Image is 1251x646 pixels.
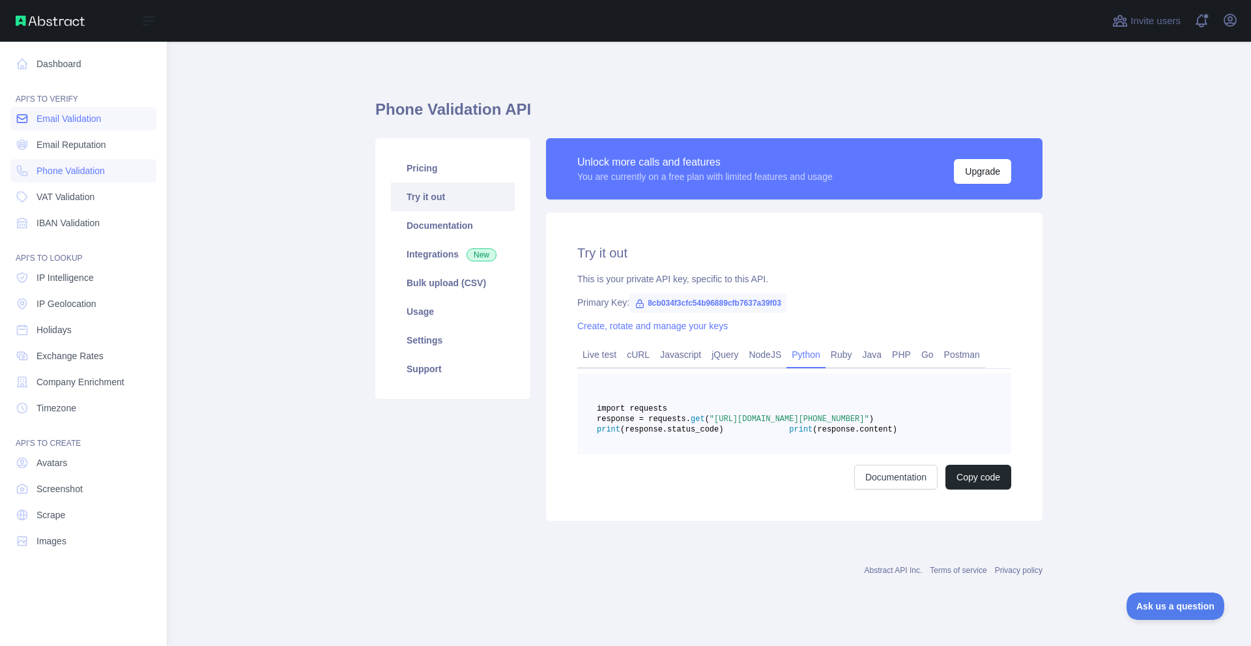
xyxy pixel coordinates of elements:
[1130,14,1181,29] span: Invite users
[467,248,496,261] span: New
[36,456,67,469] span: Avatars
[10,529,156,553] a: Images
[577,344,622,365] a: Live test
[622,344,655,365] a: cURL
[865,566,923,575] a: Abstract API Inc.
[789,425,812,434] span: print
[597,425,620,434] span: print
[36,190,94,203] span: VAT Validation
[705,415,710,424] span: (
[629,293,786,313] span: 8cb034f3cfc54b96889cfb7637a39f03
[391,183,515,211] a: Try it out
[597,415,691,424] span: response = requests.
[36,349,104,362] span: Exchange Rates
[786,344,826,365] a: Python
[1127,593,1225,620] iframe: Toggle Customer Support
[36,271,94,284] span: IP Intelligence
[391,240,515,269] a: Integrations New
[995,566,1042,575] a: Privacy policy
[10,266,156,289] a: IP Intelligence
[36,138,106,151] span: Email Reputation
[10,451,156,475] a: Avatars
[391,269,515,297] a: Bulk upload (CSV)
[939,344,985,365] a: Postman
[10,159,156,183] a: Phone Validation
[10,107,156,130] a: Email Validation
[10,211,156,235] a: IBAN Validation
[577,170,833,183] div: You are currently on a free plan with limited features and usage
[577,154,833,170] div: Unlock more calls and features
[10,477,156,501] a: Screenshot
[36,402,76,415] span: Timezone
[577,244,1011,262] h2: Try it out
[10,396,156,420] a: Timezone
[391,154,515,183] a: Pricing
[391,355,515,383] a: Support
[655,344,706,365] a: Javascript
[1110,10,1183,31] button: Invite users
[10,52,156,76] a: Dashboard
[391,211,515,240] a: Documentation
[577,321,728,331] a: Create, rotate and manage your keys
[36,323,72,336] span: Holidays
[16,16,85,26] img: Abstract API
[10,370,156,394] a: Company Enrichment
[36,482,83,495] span: Screenshot
[36,508,65,521] span: Scrape
[36,375,124,389] span: Company Enrichment
[857,344,887,365] a: Java
[854,465,938,490] a: Documentation
[10,185,156,209] a: VAT Validation
[10,292,156,316] a: IP Geolocation
[577,272,1011,286] div: This is your private API key, specific to this API.
[10,422,156,448] div: API'S TO CREATE
[10,318,156,342] a: Holidays
[10,78,156,104] div: API'S TO VERIFY
[869,415,874,424] span: )
[36,164,105,177] span: Phone Validation
[36,112,101,125] span: Email Validation
[36,297,96,310] span: IP Geolocation
[812,425,897,434] span: (response.content)
[743,344,786,365] a: NodeJS
[577,296,1011,309] div: Primary Key:
[375,99,1042,130] h1: Phone Validation API
[10,503,156,527] a: Scrape
[887,344,916,365] a: PHP
[36,535,66,548] span: Images
[391,326,515,355] a: Settings
[597,404,667,413] span: import requests
[10,237,156,263] div: API'S TO LOOKUP
[391,297,515,326] a: Usage
[36,216,100,229] span: IBAN Validation
[945,465,1011,490] button: Copy code
[916,344,939,365] a: Go
[706,344,743,365] a: jQuery
[930,566,986,575] a: Terms of service
[954,159,1011,184] button: Upgrade
[710,415,869,424] span: "[URL][DOMAIN_NAME][PHONE_NUMBER]"
[10,344,156,368] a: Exchange Rates
[10,133,156,156] a: Email Reputation
[826,344,857,365] a: Ruby
[691,415,705,424] span: get
[620,425,723,434] span: (response.status_code)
